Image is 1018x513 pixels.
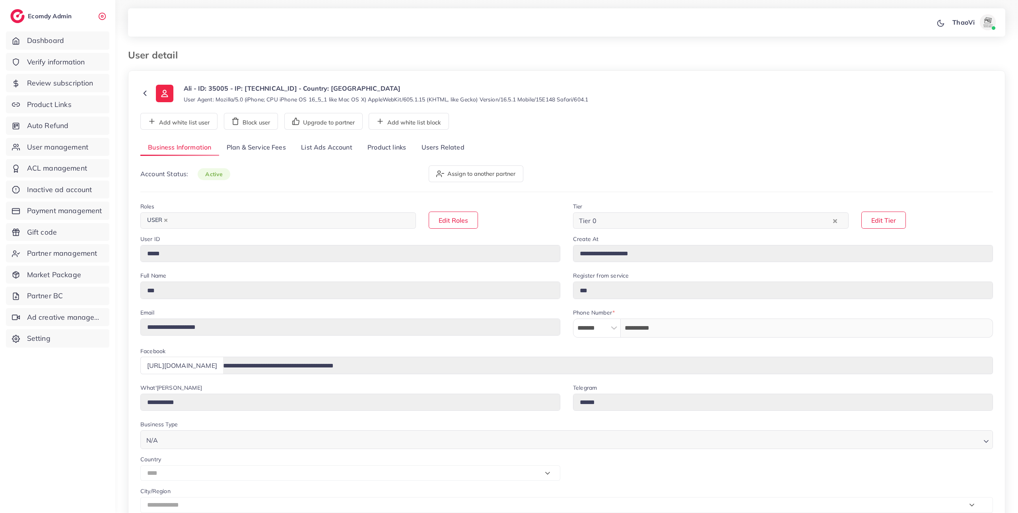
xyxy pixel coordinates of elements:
span: User management [27,142,88,152]
a: Plan & Service Fees [219,139,293,156]
p: Ali - ID: 35005 - IP: [TECHNICAL_ID] - Country: [GEOGRAPHIC_DATA] [184,84,588,93]
span: Ad creative management [27,312,103,323]
h3: User detail [128,49,184,61]
label: Register from service [573,272,629,280]
span: Product Links [27,99,72,110]
span: ACL management [27,163,87,173]
label: Business Type [140,420,178,428]
a: Users Related [414,139,472,156]
label: What'[PERSON_NAME] [140,384,202,392]
a: List Ads Account [293,139,360,156]
label: Roles [140,202,154,210]
label: Facebook [140,347,165,355]
a: Inactive ad account [6,181,109,199]
a: Partner management [6,244,109,262]
div: [URL][DOMAIN_NAME] [140,357,223,374]
a: ThaoViavatar [948,14,999,30]
small: User Agent: Mozilla/5.0 (iPhone; CPU iPhone OS 16_5_1 like Mac OS X) AppleWebKit/605.1.15 (KHTML,... [184,95,588,103]
button: Upgrade to partner [284,113,363,130]
p: Account Status: [140,169,230,179]
a: Product links [360,139,414,156]
span: Dashboard [27,35,64,46]
span: Tier 0 [577,215,598,227]
button: Block user [224,113,278,130]
div: Search for option [573,212,849,229]
a: Review subscription [6,74,109,92]
img: logo [10,9,25,23]
label: Full Name [140,272,166,280]
button: Add white list user [140,113,218,130]
span: N/A [145,435,159,446]
input: Search for option [160,433,980,446]
input: Search for option [172,214,406,227]
a: Partner BC [6,287,109,305]
div: Search for option [140,430,993,449]
span: Partner BC [27,291,63,301]
a: Ad creative management [6,308,109,326]
label: Country [140,455,161,463]
span: Verify information [27,57,85,67]
a: Product Links [6,95,109,114]
span: Review subscription [27,78,93,88]
button: Add white list block [369,113,449,130]
a: User management [6,138,109,156]
span: Setting [27,333,51,344]
button: Clear Selected [833,216,837,225]
label: Create At [573,235,598,243]
span: active [198,168,230,180]
p: ThaoVi [952,17,975,27]
span: USER [144,215,171,226]
a: Market Package [6,266,109,284]
img: avatar [980,14,996,30]
label: Telegram [573,384,597,392]
button: Edit Roles [429,212,478,229]
label: User ID [140,235,160,243]
a: Business Information [140,139,219,156]
button: Deselect USER [164,218,168,222]
img: ic-user-info.36bf1079.svg [156,85,173,102]
a: Auto Refund [6,117,109,135]
span: Inactive ad account [27,185,92,195]
span: Payment management [27,206,102,216]
span: Partner management [27,248,97,258]
label: Tier [573,202,583,210]
a: Setting [6,329,109,348]
a: logoEcomdy Admin [10,9,74,23]
div: Search for option [140,212,416,229]
button: Edit Tier [861,212,906,229]
h2: Ecomdy Admin [28,12,74,20]
span: Auto Refund [27,120,69,131]
label: Email [140,309,154,317]
span: Market Package [27,270,81,280]
a: Dashboard [6,31,109,50]
button: Assign to another partner [429,165,523,182]
span: Gift code [27,227,57,237]
a: Payment management [6,202,109,220]
input: Search for option [599,214,831,227]
a: Verify information [6,53,109,71]
label: City/Region [140,487,171,495]
a: ACL management [6,159,109,177]
a: Gift code [6,223,109,241]
label: Phone Number [573,309,615,317]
